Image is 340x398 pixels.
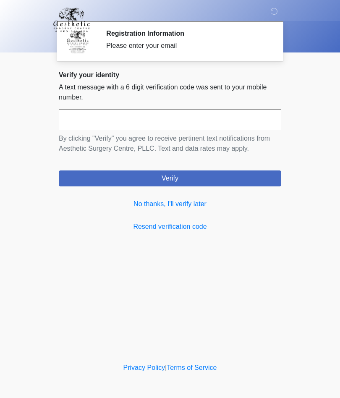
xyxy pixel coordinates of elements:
[65,29,90,55] img: Agent Avatar
[59,134,281,154] p: By clicking "Verify" you agree to receive pertinent text notifications from Aesthetic Surgery Cen...
[123,364,165,371] a: Privacy Policy
[165,364,167,371] a: |
[59,222,281,232] a: Resend verification code
[106,41,269,51] div: Please enter your email
[59,71,281,79] h2: Verify your identity
[59,82,281,102] p: A text message with a 6 digit verification code was sent to your mobile number.
[167,364,217,371] a: Terms of Service
[59,199,281,209] a: No thanks, I'll verify later
[59,170,281,186] button: Verify
[50,6,93,33] img: Aesthetic Surgery Centre, PLLC Logo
